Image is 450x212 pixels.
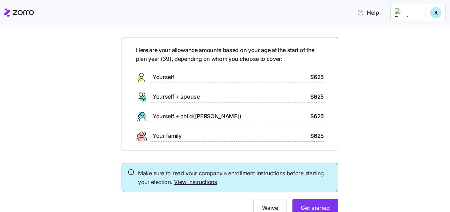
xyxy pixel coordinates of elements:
[310,92,324,101] span: $625
[395,8,420,17] img: Employer logo
[430,7,441,18] img: 33362015168109a1bc86c164a7246b19
[301,204,330,212] span: Get started
[351,6,385,20] button: Help
[136,46,324,63] span: Here are your allowance amounts based on your age at the start of the plan year ( 39 ), depending...
[174,178,217,185] a: View instructions
[153,73,174,82] span: Yourself
[138,169,332,186] span: Make sure to read your company's enrollment instructions before starting your election.
[310,132,324,140] span: $625
[310,112,324,121] span: $625
[153,112,241,121] span: Yourself + child([PERSON_NAME])
[310,73,324,82] span: $625
[153,132,181,140] span: Your family
[262,204,278,212] span: Waive
[357,8,379,17] span: Help
[153,92,200,101] span: Yourself + spouse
